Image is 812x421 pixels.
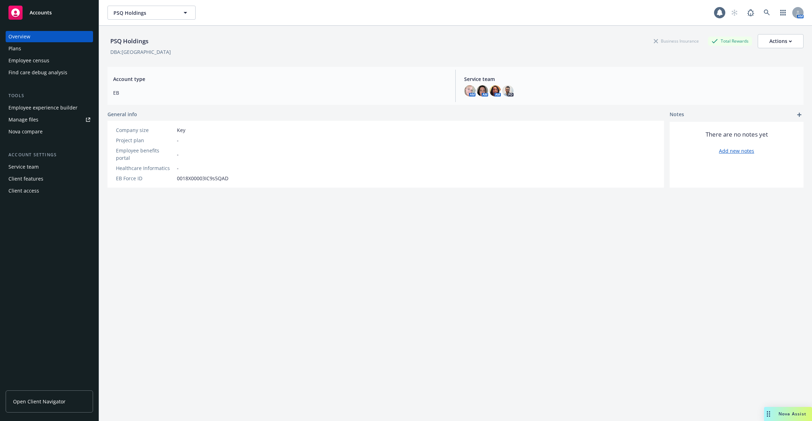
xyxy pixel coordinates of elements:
img: photo [464,85,475,96]
div: Employee census [8,55,49,66]
div: Service team [8,161,39,172]
span: Open Client Navigator [13,398,66,405]
div: Employee experience builder [8,102,78,113]
a: Accounts [6,3,93,23]
a: Start snowing [727,6,742,20]
a: Nova compare [6,126,93,137]
span: PSQ Holdings [113,9,174,17]
a: Overview [6,31,93,42]
div: Find care debug analysis [8,67,67,78]
a: Manage files [6,114,93,125]
div: Tools [6,92,93,99]
button: Nova Assist [764,407,812,421]
div: Overview [8,31,30,42]
img: photo [502,85,513,96]
div: Project plan [116,137,174,144]
div: DBA: [GEOGRAPHIC_DATA] [110,48,171,56]
span: Account type [113,75,447,83]
div: Client features [8,173,43,184]
img: photo [477,85,488,96]
img: photo [490,85,501,96]
a: add [795,111,804,119]
a: Service team [6,161,93,172]
span: General info [107,111,137,118]
a: Report a Bug [744,6,758,20]
div: Total Rewards [708,37,752,45]
div: Business Insurance [650,37,702,45]
span: Key [177,126,185,134]
button: Actions [758,34,804,48]
a: Employee experience builder [6,102,93,113]
a: Client access [6,185,93,196]
div: Manage files [8,114,38,125]
div: Actions [769,34,792,48]
a: Switch app [776,6,790,20]
div: Healthcare Informatics [116,164,174,172]
span: - [177,137,179,144]
div: Company size [116,126,174,134]
span: 0018X00003IC9s5QAD [177,175,228,182]
span: Nova Assist [779,411,806,417]
div: PSQ Holdings [107,37,151,46]
div: EB Force ID [116,175,174,182]
a: Client features [6,173,93,184]
div: Plans [8,43,21,54]
div: Nova compare [8,126,43,137]
div: Drag to move [764,407,773,421]
span: Accounts [30,10,52,15]
a: Search [760,6,774,20]
div: Client access [8,185,39,196]
span: There are no notes yet [706,130,768,139]
div: Employee benefits portal [116,147,174,162]
a: Add new notes [719,147,754,155]
span: Service team [464,75,798,83]
span: - [177,151,179,158]
span: - [177,164,179,172]
a: Employee census [6,55,93,66]
a: Find care debug analysis [6,67,93,78]
button: PSQ Holdings [107,6,196,20]
a: Plans [6,43,93,54]
span: Notes [670,111,684,119]
span: EB [113,89,447,96]
div: Account settings [6,151,93,158]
